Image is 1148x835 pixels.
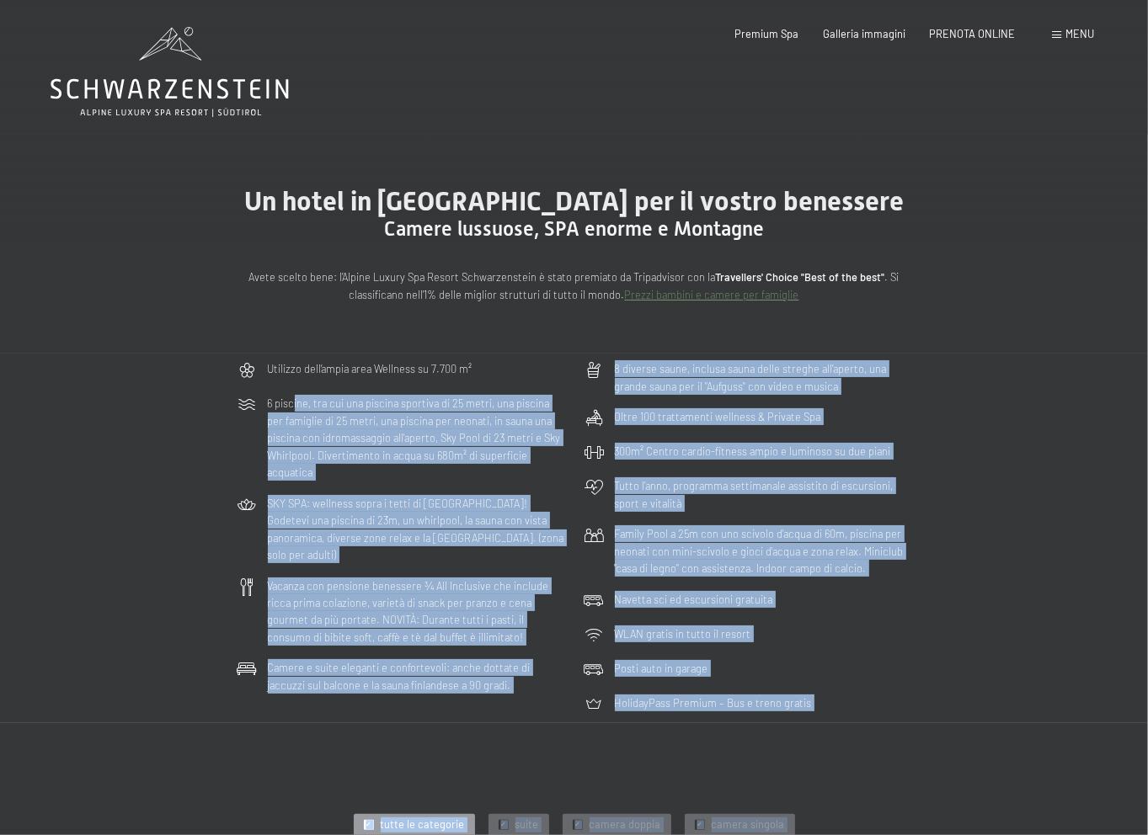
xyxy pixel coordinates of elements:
[244,185,904,217] span: Un hotel in [GEOGRAPHIC_DATA] per il vostro benessere
[268,577,564,646] p: Vacanza con pensione benessere ¾ All Inclusive che include ricca prima colazione, varietà di snac...
[366,821,371,830] span: ✓
[615,360,911,395] p: 8 diverse saune, inclusa sauna delle streghe all’aperto, una grande sauna per il "Aufguss" con vi...
[615,443,891,460] p: 300m² Centro cardio-fitness ampio e luminoso su due piani
[929,27,1015,40] a: PRENOTA ONLINE
[823,27,905,40] a: Galleria immagini
[515,817,539,832] span: suite
[268,659,564,694] p: Camere e suite eleganti e confortevoli: anche dottate di jaccuzzi sul balcone e la sauna finlande...
[615,525,911,577] p: Family Pool a 25m con uno scivolo d'acqua di 60m, piscina per neonati con mini-scivolo e gioci d'...
[697,821,702,830] span: ✓
[384,217,764,241] span: Camere lussuose, SPA enorme e Montagne
[500,821,506,830] span: ✓
[716,270,885,284] strong: Travellers' Choice "Best of the best"
[268,495,564,564] p: SKY SPA: wellness sopra i tetti di [GEOGRAPHIC_DATA]! Godetevi una piscina di 23m, un whirlpool, ...
[615,591,773,608] p: Navetta sci ed escursioni gratuita
[615,694,812,711] p: HolidayPass Premium – Bus e treno gratis
[615,477,911,512] p: Tutto l’anno, programma settimanale assistito di escursioni, sport e vitalità
[381,817,465,832] span: tutte le categorie
[615,408,821,425] p: Oltre 100 trattamenti wellness & Private Spa
[268,360,473,377] p: Utilizzo dell‘ampia area Wellness su 7.700 m²
[1065,27,1094,40] span: Menu
[625,288,799,301] a: Prezzi bambini e camere per famiglie
[238,269,911,303] p: Avete scelto bene: l’Alpine Luxury Spa Resort Schwarzenstein è stato premiato da Tripadvisor con ...
[268,395,564,481] p: 6 piscine, tra cui una piscina sportiva di 25 metri, una piscina per famiglie di 25 metri, una pi...
[735,27,799,40] a: Premium Spa
[590,817,661,832] span: camera doppia
[712,817,785,832] span: camera singola
[574,821,580,830] span: ✓
[615,625,751,642] p: WLAN gratis in tutto il resort
[615,660,708,677] p: Posti auto in garage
